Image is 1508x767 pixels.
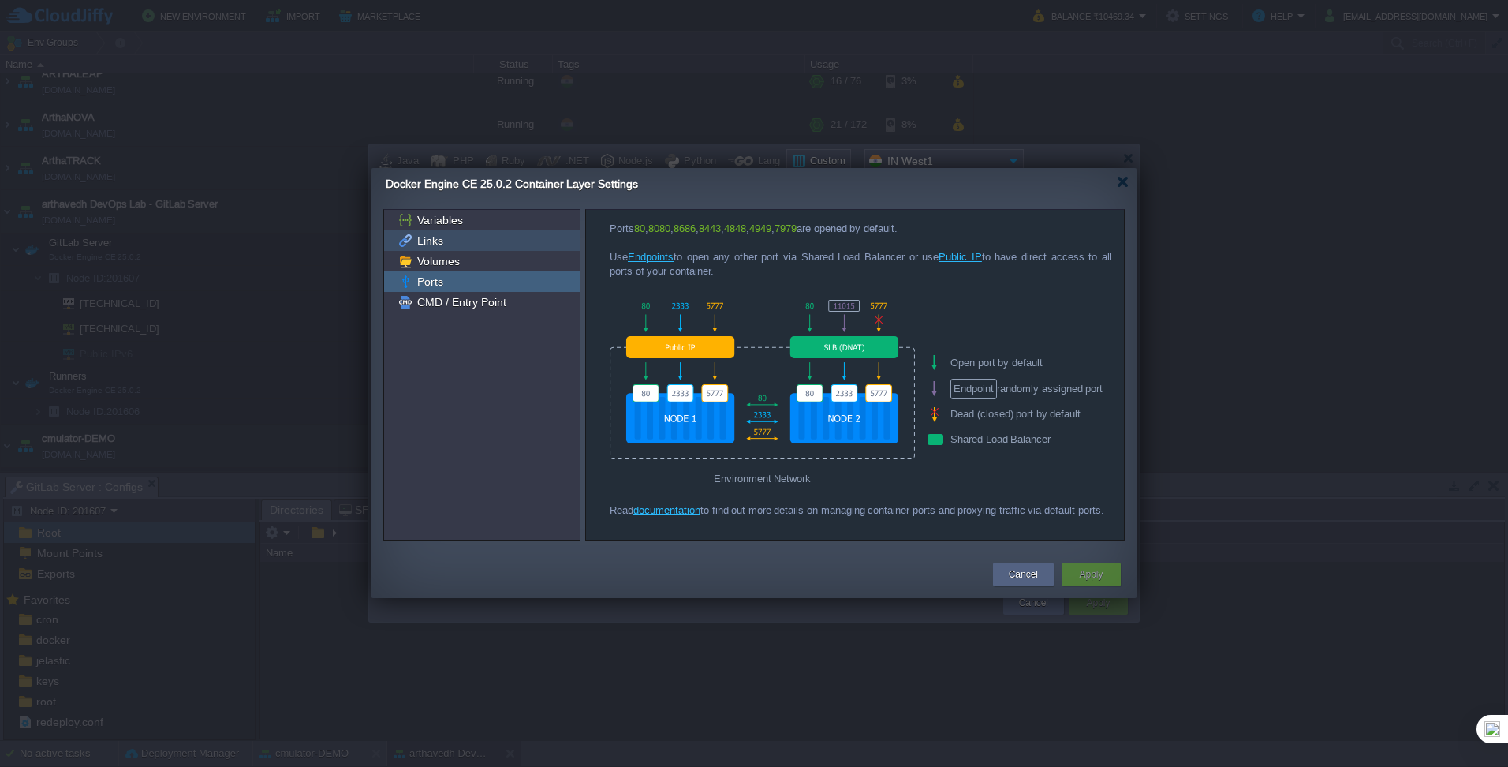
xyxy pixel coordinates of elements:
div: Shared Load Balancer [927,427,1136,452]
div: Open port by default [927,350,1136,376]
button: Cancel [1009,567,1038,582]
a: Endpoints [628,251,674,263]
span: 4848 [724,223,746,234]
span: 4949 [749,223,771,234]
a: Ports [414,275,446,289]
span: 7979 [775,223,797,234]
a: Links [414,234,446,248]
div: randomly assigned port [927,376,1136,402]
div: Read to find out more details on managing container ports and proxying traffic via default ports. [610,503,1112,518]
span: 8443 [699,223,721,234]
span: 8080 [648,223,670,234]
span: 8686 [674,223,696,234]
a: Public IP [939,251,982,263]
a: Variables [414,213,465,227]
div: Environment Network [610,464,915,492]
span: Endpoint [950,379,997,399]
span: 80 [634,223,645,234]
span: Docker Engine CE 25.0.2 Container Layer Settings [386,178,638,190]
a: Volumes [414,254,462,268]
div: Dead (closed) port by default [927,402,1136,427]
a: documentation [633,504,700,516]
div: Ports , , , , , , are opened by default. Use to open any other port via Shared Load Balancer or u... [610,222,1112,279]
button: Apply [1079,567,1103,582]
a: CMD / Entry Point [414,295,509,309]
